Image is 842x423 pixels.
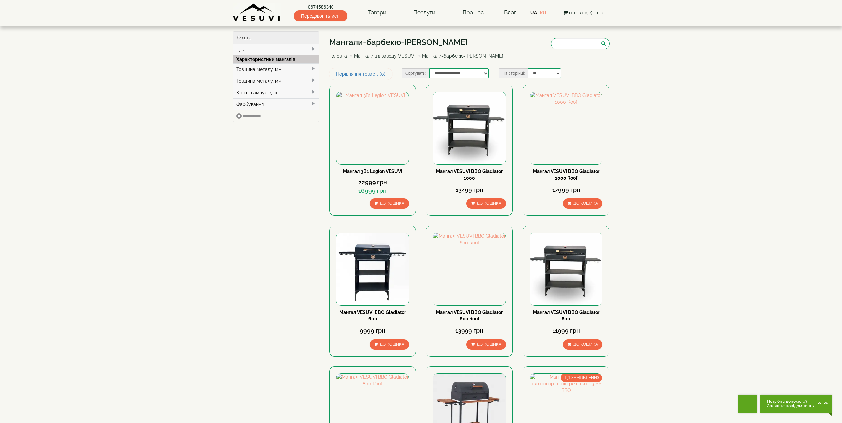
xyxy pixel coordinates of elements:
div: 11999 грн [530,326,602,335]
button: До кошика [370,198,409,209]
a: Мангал VESUVI BBQ Gladiator 800 [533,310,599,321]
div: Характеристики мангалів [233,55,319,63]
img: Мангал VESUVI BBQ Gladiator 800 [530,233,602,305]
div: 16999 грн [336,187,409,195]
button: 0 товар(ів) - 0грн [561,9,609,16]
span: Залиште повідомлення [767,404,815,408]
div: К-сть шампурів, шт [233,87,319,98]
div: Фільтр [233,32,319,44]
span: 0 товар(ів) - 0грн [569,10,607,15]
div: Товщина металу, мм [233,75,319,87]
h1: Мангали-барбекю-[PERSON_NAME] [329,38,508,47]
div: 13499 грн [433,186,506,194]
img: Завод VESUVI [233,3,281,21]
a: Мангал VESUVI BBQ Gladiator 1000 [436,169,503,181]
button: До кошика [563,339,602,350]
div: 9999 грн [336,326,409,335]
a: 0674586340 [294,4,347,10]
span: До кошика [573,342,598,347]
img: Мангал VESUVI BBQ Gladiator 1000 [433,92,505,164]
li: Мангали-барбекю-[PERSON_NAME] [417,53,503,59]
span: До кошика [380,201,404,206]
span: До кошика [380,342,404,347]
button: До кошика [466,339,506,350]
span: ПІД ЗАМОВЛЕННЯ [561,374,602,382]
div: 17999 грн [530,186,602,194]
a: Мангал VESUVI BBQ Gladiator 600 Roof [436,310,503,321]
a: Мангал VESUVI BBQ Gladiator 1000 Roof [533,169,599,181]
img: Мангал VESUVI BBQ Gladiator 1000 Roof [530,92,602,164]
button: До кошика [370,339,409,350]
span: До кошика [573,201,598,206]
span: Потрібна допомога? [767,399,815,404]
a: Мангал 3В1 Legion VESUVI [343,169,402,174]
div: 13999 грн [433,326,506,335]
label: На сторінці: [499,68,528,78]
img: Мангал VESUVI BBQ Gladiator 600 [336,233,409,305]
img: Мангал VESUVI BBQ Gladiator 600 Roof [433,233,505,305]
a: Мангали від заводу VESUVI [354,53,415,59]
a: Головна [329,53,347,59]
a: Послуги [407,5,442,20]
a: RU [540,10,546,15]
span: До кошика [477,201,501,206]
a: Блог [504,9,516,16]
div: Фарбування [233,98,319,110]
a: Порівняння товарів (0) [329,68,392,80]
a: Мангал VESUVI BBQ Gladiator 600 [339,310,406,321]
a: UA [530,10,537,15]
button: Chat button [760,395,832,413]
button: Get Call button [738,395,757,413]
a: Товари [361,5,393,20]
span: До кошика [477,342,501,347]
label: Сортувати: [402,68,429,78]
a: Про нас [456,5,490,20]
span: Передзвоніть мені [294,10,347,21]
img: Мангал 3В1 Legion VESUVI [336,92,409,164]
div: Ціна [233,44,319,55]
div: 22999 грн [336,178,409,187]
button: До кошика [563,198,602,209]
div: Товщина металу, мм [233,63,319,75]
button: До кошика [466,198,506,209]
